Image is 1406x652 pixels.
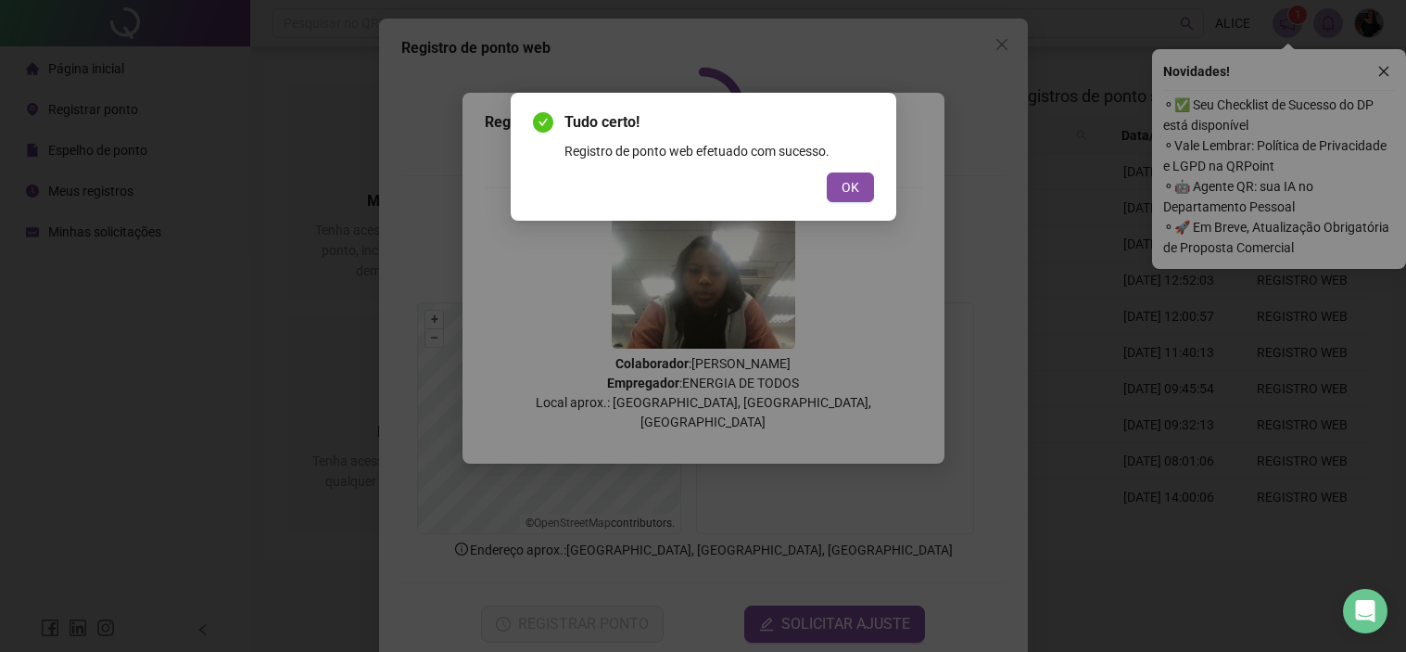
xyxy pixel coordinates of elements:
[564,141,874,161] div: Registro de ponto web efetuado com sucesso.
[533,112,553,133] span: check-circle
[1343,589,1387,633] div: Open Intercom Messenger
[564,111,874,134] span: Tudo certo!
[827,173,874,202] button: OK
[842,177,859,198] span: OK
